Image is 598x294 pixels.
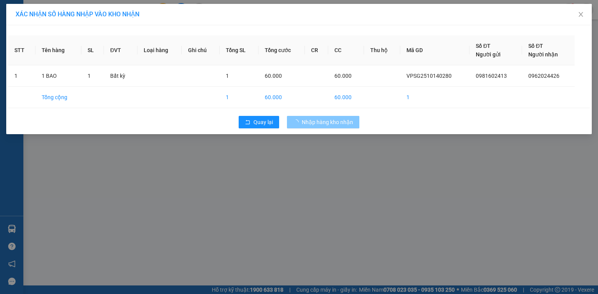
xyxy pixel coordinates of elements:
[293,119,302,125] span: loading
[528,73,559,79] span: 0962024426
[253,118,273,126] span: Quay lại
[328,35,364,65] th: CC
[305,35,328,65] th: CR
[220,87,259,108] td: 1
[528,51,558,58] span: Người nhận
[35,87,81,108] td: Tổng cộng
[239,116,279,128] button: rollbackQuay lại
[528,43,543,49] span: Số ĐT
[245,119,250,126] span: rollback
[476,73,507,79] span: 0981602413
[8,35,35,65] th: STT
[406,73,452,79] span: VPSG2510140280
[35,65,81,87] td: 1 BAO
[226,73,229,79] span: 1
[364,35,400,65] th: Thu hộ
[88,73,91,79] span: 1
[104,35,137,65] th: ĐVT
[81,35,104,65] th: SL
[578,11,584,17] span: close
[570,4,592,26] button: Close
[265,73,282,79] span: 60.000
[400,87,470,108] td: 1
[137,35,182,65] th: Loại hàng
[400,35,470,65] th: Mã GD
[182,35,219,65] th: Ghi chú
[16,10,139,18] span: XÁC NHẬN SỐ HÀNG NHẬP VÀO KHO NHẬN
[104,65,137,87] td: Bất kỳ
[476,51,501,58] span: Người gửi
[259,35,305,65] th: Tổng cước
[35,35,81,65] th: Tên hàng
[302,118,353,126] span: Nhập hàng kho nhận
[8,65,35,87] td: 1
[287,116,359,128] button: Nhập hàng kho nhận
[220,35,259,65] th: Tổng SL
[476,43,491,49] span: Số ĐT
[259,87,305,108] td: 60.000
[334,73,352,79] span: 60.000
[328,87,364,108] td: 60.000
